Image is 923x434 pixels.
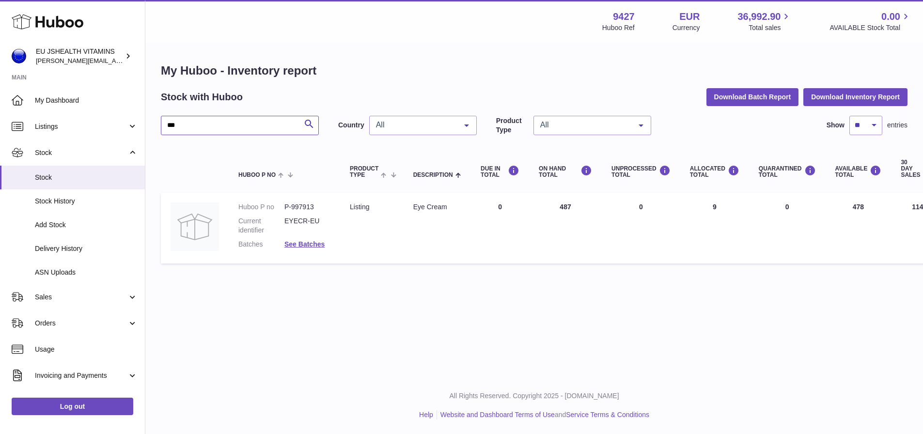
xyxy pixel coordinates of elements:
[36,57,194,64] span: [PERSON_NAME][EMAIL_ADDRESS][DOMAIN_NAME]
[350,166,378,178] span: Product Type
[679,10,700,23] strong: EUR
[602,193,680,263] td: 0
[35,96,138,105] span: My Dashboard
[602,23,635,32] div: Huboo Ref
[161,63,907,78] h1: My Huboo - Inventory report
[496,116,529,135] label: Product Type
[238,240,284,249] dt: Batches
[785,203,789,211] span: 0
[284,202,330,212] dd: P-997913
[887,121,907,130] span: entries
[440,411,555,418] a: Website and Dashboard Terms of Use
[161,91,243,104] h2: Stock with Huboo
[338,121,364,130] label: Country
[413,202,461,212] div: Eye Cream
[35,293,127,302] span: Sales
[829,23,911,32] span: AVAILABLE Stock Total
[749,23,792,32] span: Total sales
[737,10,792,32] a: 36,992.90 Total sales
[35,173,138,182] span: Stock
[673,23,700,32] div: Currency
[35,244,138,253] span: Delivery History
[12,49,26,63] img: laura@jessicasepel.com
[881,10,900,23] span: 0.00
[36,47,123,65] div: EU JSHEALTH VITAMINS
[284,217,330,235] dd: EYECR-EU
[35,220,138,230] span: Add Stock
[238,172,276,178] span: Huboo P no
[826,193,892,263] td: 478
[529,193,602,263] td: 487
[566,411,649,418] a: Service Terms & Conditions
[35,148,127,157] span: Stock
[35,345,138,354] span: Usage
[835,165,882,178] div: AVAILABLE Total
[437,410,649,419] li: and
[35,197,138,206] span: Stock History
[471,193,529,263] td: 0
[374,120,457,130] span: All
[481,165,519,178] div: DUE IN TOTAL
[12,398,133,415] a: Log out
[827,121,845,130] label: Show
[35,268,138,277] span: ASN Uploads
[538,120,631,130] span: All
[759,165,816,178] div: QUARANTINED Total
[171,202,219,251] img: product image
[284,240,325,248] a: See Batches
[413,172,453,178] span: Description
[350,203,369,211] span: listing
[613,10,635,23] strong: 9427
[680,193,749,263] td: 9
[35,122,127,131] span: Listings
[803,88,907,106] button: Download Inventory Report
[419,411,433,418] a: Help
[737,10,781,23] span: 36,992.90
[539,165,592,178] div: ON HAND Total
[829,10,911,32] a: 0.00 AVAILABLE Stock Total
[35,371,127,380] span: Invoicing and Payments
[153,391,915,401] p: All Rights Reserved. Copyright 2025 - [DOMAIN_NAME]
[238,217,284,235] dt: Current identifier
[690,165,739,178] div: ALLOCATED Total
[238,202,284,212] dt: Huboo P no
[35,319,127,328] span: Orders
[611,165,671,178] div: UNPROCESSED Total
[706,88,799,106] button: Download Batch Report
